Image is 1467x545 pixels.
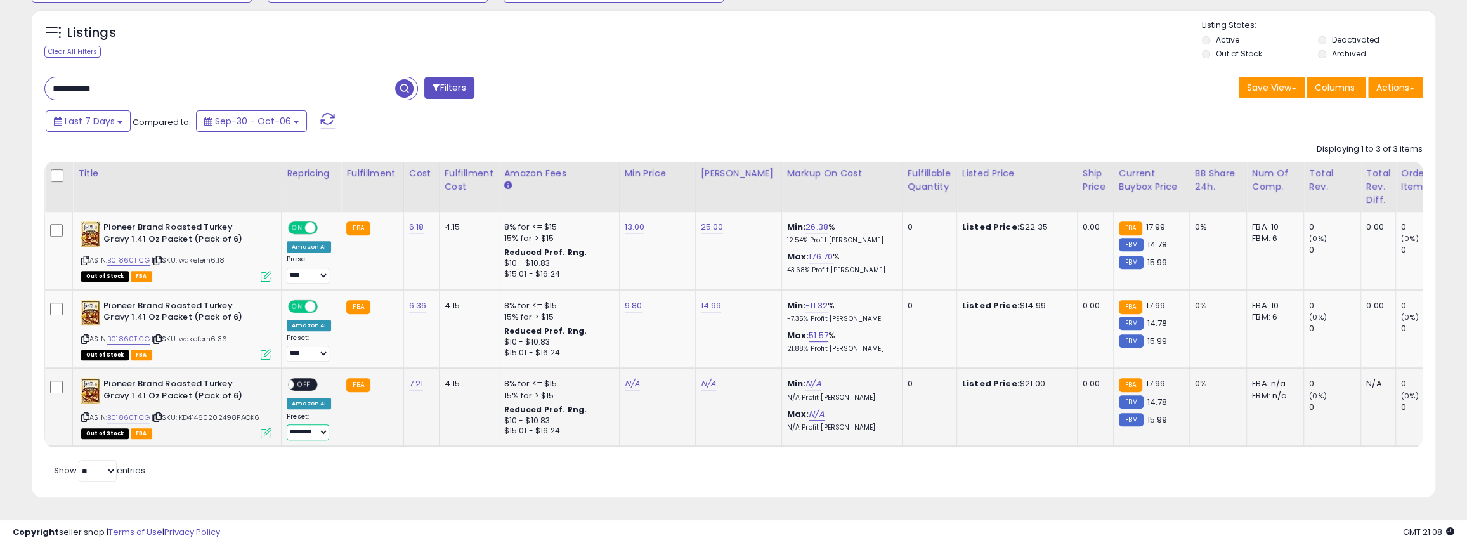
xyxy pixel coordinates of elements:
[1119,317,1144,330] small: FBM
[805,221,828,233] a: 26.38
[103,300,258,327] b: Pioneer Brand Roasted Turkey Gravy 1.41 Oz Packet (Pack of 6)
[962,378,1020,390] b: Listed Price:
[107,412,150,423] a: B01860TICG
[1252,390,1294,402] div: FBM: n/a
[316,223,336,233] span: OFF
[787,251,809,263] b: Max:
[1252,167,1298,194] div: Num of Comp.
[1083,167,1108,194] div: Ship Price
[81,300,100,325] img: 51JCMnsJiYL._SL40_.jpg
[504,390,610,402] div: 15% for > $15
[289,301,305,312] span: ON
[962,299,1020,312] b: Listed Price:
[196,110,307,132] button: Sep-30 - Oct-06
[504,300,610,312] div: 8% for <= $15
[1252,221,1294,233] div: FBA: 10
[1315,81,1355,94] span: Columns
[781,162,902,212] th: The percentage added to the cost of goods (COGS) that forms the calculator for Min & Max prices.
[1403,526,1454,538] span: 2025-10-14 21:08 GMT
[152,412,259,423] span: | SKU: KD41460202498PACK6
[78,167,276,180] div: Title
[504,416,610,426] div: $10 - $10.83
[294,379,314,390] span: OFF
[1401,402,1452,413] div: 0
[287,255,331,284] div: Preset:
[215,115,291,128] span: Sep-30 - Oct-06
[54,464,145,476] span: Show: entries
[787,345,892,353] p: 21.88% Profit [PERSON_NAME]
[346,221,370,235] small: FBA
[701,221,724,233] a: 25.00
[625,221,645,233] a: 13.00
[1401,233,1419,244] small: (0%)
[1309,167,1355,194] div: Total Rev.
[1195,167,1241,194] div: BB Share 24h.
[1083,221,1104,233] div: 0.00
[1195,378,1237,390] div: 0%
[346,300,370,314] small: FBA
[701,167,776,180] div: [PERSON_NAME]
[1147,239,1167,251] span: 14.78
[1309,378,1360,390] div: 0
[908,221,947,233] div: 0
[962,300,1067,312] div: $14.99
[504,233,610,244] div: 15% for > $15
[1309,233,1327,244] small: (0%)
[504,221,610,233] div: 8% for <= $15
[287,167,336,180] div: Repricing
[805,378,821,390] a: N/A
[787,408,809,420] b: Max:
[962,221,1067,233] div: $22.35
[504,258,610,269] div: $10 - $10.83
[787,378,806,390] b: Min:
[908,300,947,312] div: 0
[701,378,716,390] a: N/A
[131,271,152,282] span: FBA
[504,312,610,323] div: 15% for > $15
[1252,312,1294,323] div: FBM: 6
[504,426,610,437] div: $15.01 - $16.24
[787,423,892,432] p: N/A Profit [PERSON_NAME]
[287,398,331,409] div: Amazon AI
[346,378,370,392] small: FBA
[1401,323,1452,334] div: 0
[13,527,220,539] div: seller snap | |
[81,221,271,280] div: ASIN:
[409,167,434,180] div: Cost
[504,269,610,280] div: $15.01 - $16.24
[1216,48,1262,59] label: Out of Stock
[1202,20,1435,32] p: Listing States:
[1368,77,1423,98] button: Actions
[787,221,892,245] div: %
[504,180,512,192] small: Amazon Fees.
[1147,414,1167,426] span: 15.99
[787,330,892,353] div: %
[1119,167,1184,194] div: Current Buybox Price
[287,334,331,362] div: Preset:
[1401,167,1447,194] div: Ordered Items
[908,167,951,194] div: Fulfillable Quantity
[1216,34,1239,45] label: Active
[1119,413,1144,426] small: FBM
[1145,299,1165,312] span: 17.99
[346,167,398,180] div: Fulfillment
[1401,221,1452,233] div: 0
[1083,300,1104,312] div: 0.00
[1332,48,1366,59] label: Archived
[1252,378,1294,390] div: FBA: n/a
[81,271,129,282] span: All listings that are currently out of stock and unavailable for purchase on Amazon
[1147,317,1167,329] span: 14.78
[1366,378,1386,390] div: N/A
[504,404,587,415] b: Reduced Prof. Rng.
[504,325,587,336] b: Reduced Prof. Rng.
[81,378,100,404] img: 51JCMnsJiYL._SL40_.jpg
[787,315,892,324] p: -7.35% Profit [PERSON_NAME]
[504,378,610,390] div: 8% for <= $15
[152,334,227,344] span: | SKU: wakefern6.36
[1401,312,1419,322] small: (0%)
[1195,300,1237,312] div: 0%
[103,378,258,405] b: Pioneer Brand Roasted Turkey Gravy 1.41 Oz Packet (Pack of 6)
[1309,221,1360,233] div: 0
[409,221,424,233] a: 6.18
[805,299,828,312] a: -11.32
